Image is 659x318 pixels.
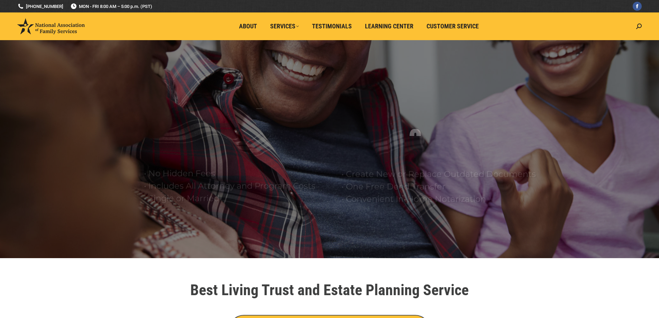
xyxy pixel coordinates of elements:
[239,22,257,30] span: About
[70,3,152,10] span: MON - FRI 8:00 AM – 5:00 p.m. (PST)
[270,22,299,30] span: Services
[17,18,85,34] img: National Association of Family Services
[633,2,642,11] a: Facebook page opens in new window
[341,168,542,205] rs-layer: • Create New or Replace Outdated Documents • One Free Deed Transfer • Convenient In-Home Notariza...
[307,20,357,33] a: Testimonials
[422,20,484,33] a: Customer Service
[144,167,333,205] rs-layer: • No Hidden Fees • Includes All Attorney and Program Costs • Single or Married
[409,126,421,154] div: 9
[253,85,265,112] div: V
[365,22,413,30] span: Learning Center
[427,22,479,30] span: Customer Service
[17,3,63,10] a: [PHONE_NUMBER]
[234,20,262,33] a: About
[312,22,352,30] span: Testimonials
[360,20,418,33] a: Learning Center
[136,282,523,298] h1: Best Living Trust and Estate Planning Service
